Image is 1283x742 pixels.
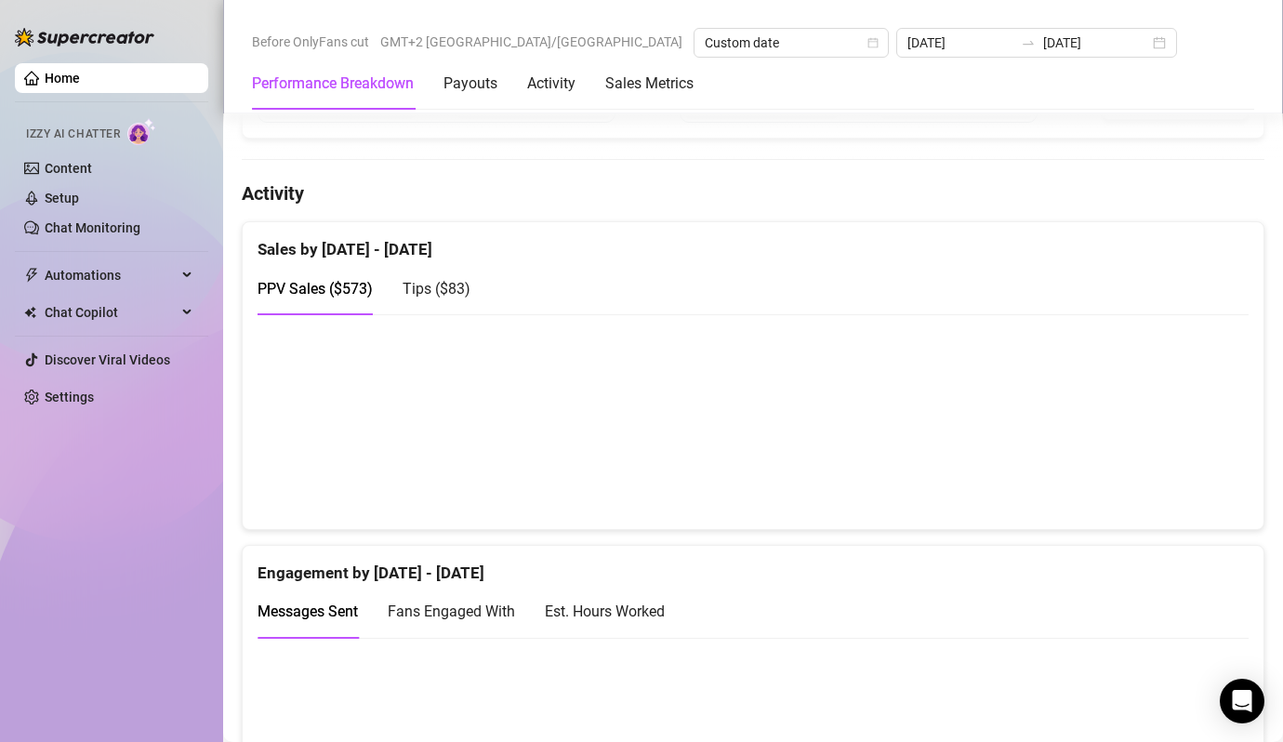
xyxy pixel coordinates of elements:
[45,220,140,235] a: Chat Monitoring
[45,352,170,367] a: Discover Viral Videos
[45,260,177,290] span: Automations
[1043,33,1149,53] input: End date
[258,546,1249,586] div: Engagement by [DATE] - [DATE]
[867,37,879,48] span: calendar
[24,306,36,319] img: Chat Copilot
[45,71,80,86] a: Home
[26,126,120,143] span: Izzy AI Chatter
[252,73,414,95] div: Performance Breakdown
[45,390,94,404] a: Settings
[45,161,92,176] a: Content
[1220,679,1264,723] div: Open Intercom Messenger
[24,268,39,283] span: thunderbolt
[388,603,515,620] span: Fans Engaged With
[380,28,682,56] span: GMT+2 [GEOGRAPHIC_DATA]/[GEOGRAPHIC_DATA]
[705,29,878,57] span: Custom date
[45,191,79,205] a: Setup
[258,222,1249,262] div: Sales by [DATE] - [DATE]
[1021,35,1036,50] span: swap-right
[545,600,665,623] div: Est. Hours Worked
[527,73,575,95] div: Activity
[15,28,154,46] img: logo-BBDzfeDw.svg
[252,28,369,56] span: Before OnlyFans cut
[258,603,358,620] span: Messages Sent
[258,280,373,298] span: PPV Sales ( $573 )
[127,118,156,145] img: AI Chatter
[605,73,694,95] div: Sales Metrics
[443,73,497,95] div: Payouts
[45,298,177,327] span: Chat Copilot
[1021,35,1036,50] span: to
[403,280,470,298] span: Tips ( $83 )
[907,33,1013,53] input: Start date
[242,180,1264,206] h4: Activity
